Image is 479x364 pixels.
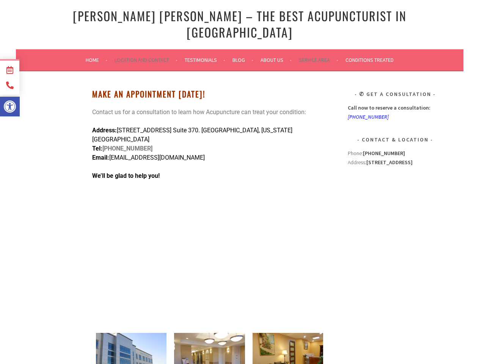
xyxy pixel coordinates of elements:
[185,55,225,64] a: Testimonials
[92,88,205,100] strong: Make An Appointment [DATE]!
[92,172,160,179] strong: We’ll be glad to help you!
[73,7,407,41] a: [PERSON_NAME] [PERSON_NAME] – The Best Acupuncturist In [GEOGRAPHIC_DATA]
[232,55,253,64] a: Blog
[348,149,443,158] div: Phone:
[261,55,292,64] a: About Us
[92,154,109,161] strong: Email:
[92,108,327,117] p: Contact us for a consultation to learn how Acupuncture can treat your condition:
[346,55,394,64] a: Conditions Treated
[366,159,413,166] strong: [STREET_ADDRESS]
[92,145,102,152] span: Tel:
[92,127,117,134] strong: Address:
[115,55,177,64] a: Location and Contact
[348,113,389,120] a: [PHONE_NUMBER]
[299,55,338,64] a: Service Area
[348,149,443,262] div: Address:
[348,104,430,111] strong: Call now to reserve a consultation:
[92,145,152,161] strong: [PHONE_NUMBER]
[86,55,107,64] a: Home
[109,154,205,161] span: [EMAIL_ADDRESS][DOMAIN_NAME]
[348,135,443,144] h3: Contact & Location
[363,150,405,157] strong: [PHONE_NUMBER]
[92,127,292,143] span: [STREET_ADDRESS] Suite 370. [GEOGRAPHIC_DATA], [US_STATE][GEOGRAPHIC_DATA]
[348,89,443,99] h3: ✆ Get A Consultation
